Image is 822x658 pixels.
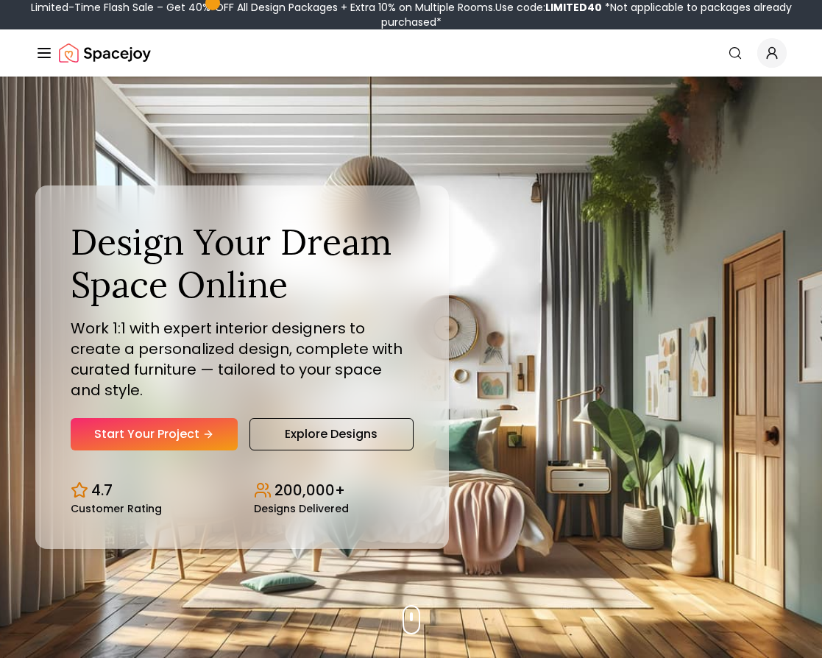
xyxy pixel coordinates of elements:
[71,221,414,305] h1: Design Your Dream Space Online
[35,29,787,77] nav: Global
[274,480,345,500] p: 200,000+
[71,503,162,514] small: Customer Rating
[59,38,151,68] img: Spacejoy Logo
[71,318,414,400] p: Work 1:1 with expert interior designers to create a personalized design, complete with curated fu...
[249,418,414,450] a: Explore Designs
[59,38,151,68] a: Spacejoy
[91,480,113,500] p: 4.7
[254,503,349,514] small: Designs Delivered
[71,418,238,450] a: Start Your Project
[71,468,414,514] div: Design stats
